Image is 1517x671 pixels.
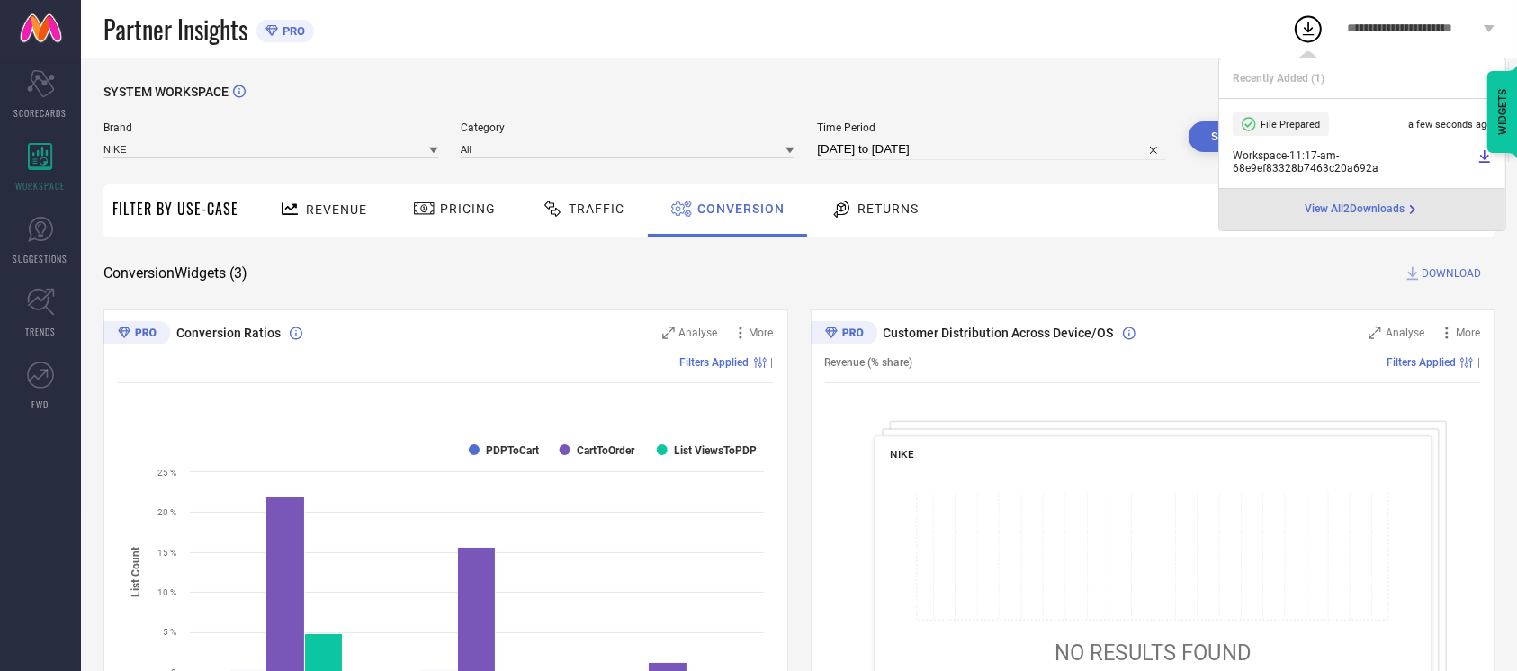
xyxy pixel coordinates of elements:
[817,139,1166,160] input: Select time period
[1477,149,1492,174] a: Download
[1387,356,1456,369] span: Filters Applied
[130,547,142,597] tspan: List Count
[157,507,176,517] text: 20 %
[680,356,750,369] span: Filters Applied
[1292,13,1324,45] div: Open download list
[13,252,68,265] span: SUGGESTIONS
[103,321,170,348] div: Premium
[697,201,785,216] span: Conversion
[825,356,913,369] span: Revenue (% share)
[1477,356,1480,369] span: |
[306,202,367,217] span: Revenue
[1306,202,1420,217] div: Open download page
[103,11,247,48] span: Partner Insights
[103,264,247,282] span: Conversion Widgets ( 3 )
[1055,640,1251,665] span: NO RESULTS FOUND
[157,468,176,478] text: 25 %
[884,326,1114,340] span: Customer Distribution Across Device/OS
[1306,202,1420,217] a: View All2Downloads
[112,198,238,219] span: Filter By Use-Case
[1369,327,1381,339] svg: Zoom
[103,85,229,99] span: SYSTEM WORKSPACE
[577,444,635,457] text: CartToOrder
[440,201,496,216] span: Pricing
[857,201,919,216] span: Returns
[750,327,774,339] span: More
[14,106,67,120] span: SCORECARDS
[890,448,913,461] span: NIKE
[1408,119,1492,130] span: a few seconds ago
[811,321,877,348] div: Premium
[157,548,176,558] text: 15 %
[163,627,176,637] text: 5 %
[771,356,774,369] span: |
[569,201,624,216] span: Traffic
[1306,202,1405,217] span: View All 2 Downloads
[1233,149,1473,174] span: Workspace - 11:17-am - 68e9ef83328b7463c20a692a
[1189,121,1286,152] button: Search
[1456,327,1480,339] span: More
[1386,327,1424,339] span: Analyse
[16,179,66,192] span: WORKSPACE
[103,121,438,134] span: Brand
[486,444,539,457] text: PDPToCart
[176,326,281,340] span: Conversion Ratios
[817,121,1166,134] span: Time Period
[1233,72,1324,85] span: Recently Added ( 1 )
[674,444,757,457] text: List ViewsToPDP
[25,325,56,338] span: TRENDS
[32,398,49,411] span: FWD
[461,121,795,134] span: Category
[157,587,176,597] text: 10 %
[1422,264,1481,282] span: DOWNLOAD
[1261,119,1320,130] span: File Prepared
[278,24,305,38] span: PRO
[679,327,718,339] span: Analyse
[662,327,675,339] svg: Zoom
